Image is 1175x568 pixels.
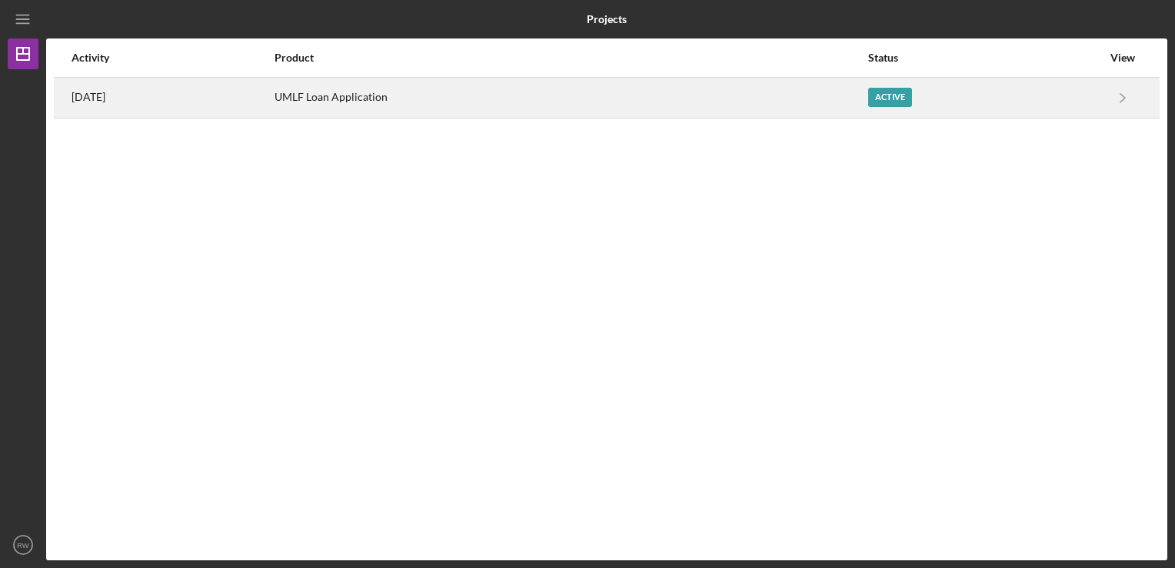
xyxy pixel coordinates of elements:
div: Status [868,52,1102,64]
button: RW [8,530,38,560]
div: View [1103,52,1142,64]
text: RW [17,541,30,550]
div: Activity [72,52,273,64]
b: Projects [587,13,627,25]
div: UMLF Loan Application [275,79,867,117]
div: Product [275,52,867,64]
div: Active [868,88,912,107]
time: 2024-09-09 07:47 [72,91,105,103]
